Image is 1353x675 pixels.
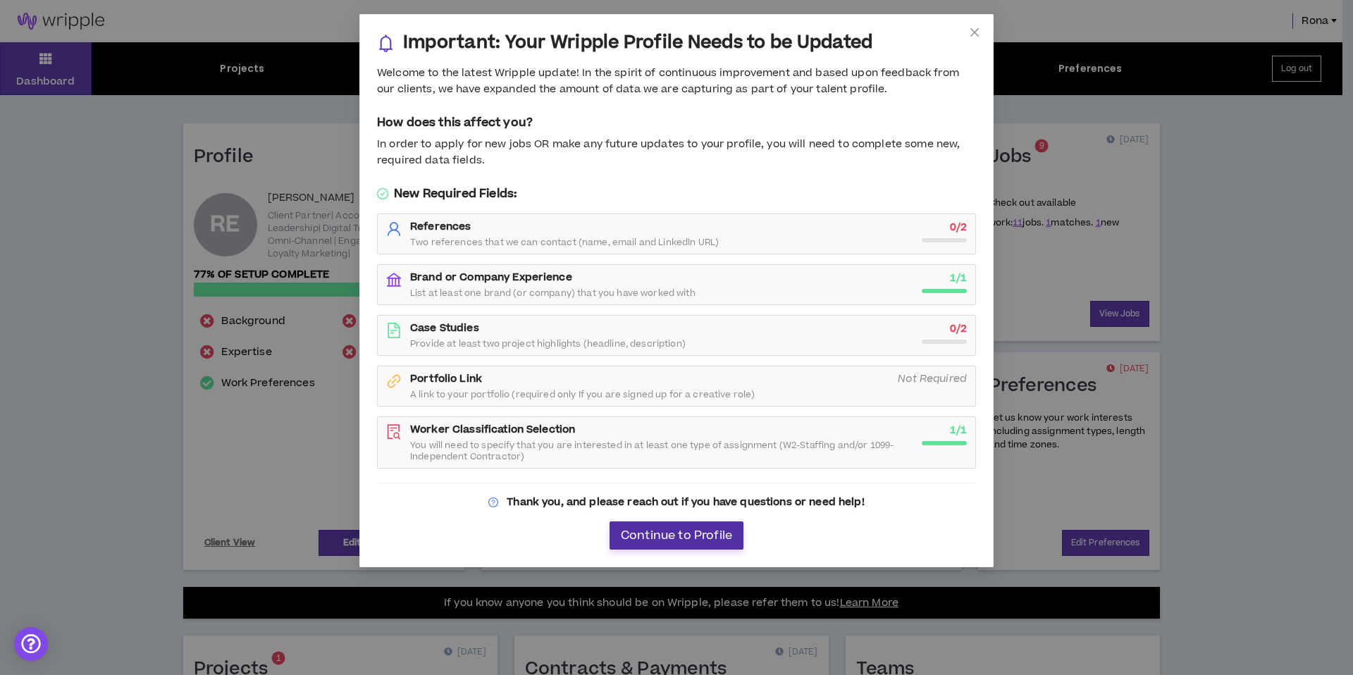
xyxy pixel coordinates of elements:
[898,371,967,386] i: Not Required
[403,32,872,54] h3: Important: Your Wripple Profile Needs to be Updated
[377,188,388,199] span: check-circle
[377,185,976,202] h5: New Required Fields:
[377,35,395,52] span: bell
[410,422,575,437] strong: Worker Classification Selection
[377,137,976,168] div: In order to apply for new jobs OR make any future updates to your profile, you will need to compl...
[950,423,967,438] strong: 1 / 1
[410,440,913,462] span: You will need to specify that you are interested in at least one type of assignment (W2-Staffing ...
[410,237,719,248] span: Two references that we can contact (name, email and LinkedIn URL)
[410,219,471,234] strong: References
[410,270,572,285] strong: Brand or Company Experience
[386,272,402,287] span: bank
[386,323,402,338] span: file-text
[621,529,732,543] span: Continue to Profile
[488,497,498,507] span: question-circle
[969,27,980,38] span: close
[386,424,402,440] span: file-search
[956,14,994,52] button: Close
[507,495,864,509] strong: Thank you, and please reach out if you have questions or need help!
[386,373,402,389] span: link
[610,521,743,550] button: Continue to Profile
[14,627,48,661] div: Open Intercom Messenger
[410,389,755,400] span: A link to your portfolio (required only If you are signed up for a creative role)
[410,371,482,386] strong: Portfolio Link
[410,321,479,335] strong: Case Studies
[386,221,402,237] span: user
[410,338,686,349] span: Provide at least two project highlights (headline, description)
[950,220,967,235] strong: 0 / 2
[950,271,967,285] strong: 1 / 1
[950,321,967,336] strong: 0 / 2
[410,287,696,299] span: List at least one brand (or company) that you have worked with
[377,66,976,97] div: Welcome to the latest Wripple update! In the spirit of continuous improvement and based upon feed...
[377,114,976,131] h5: How does this affect you?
